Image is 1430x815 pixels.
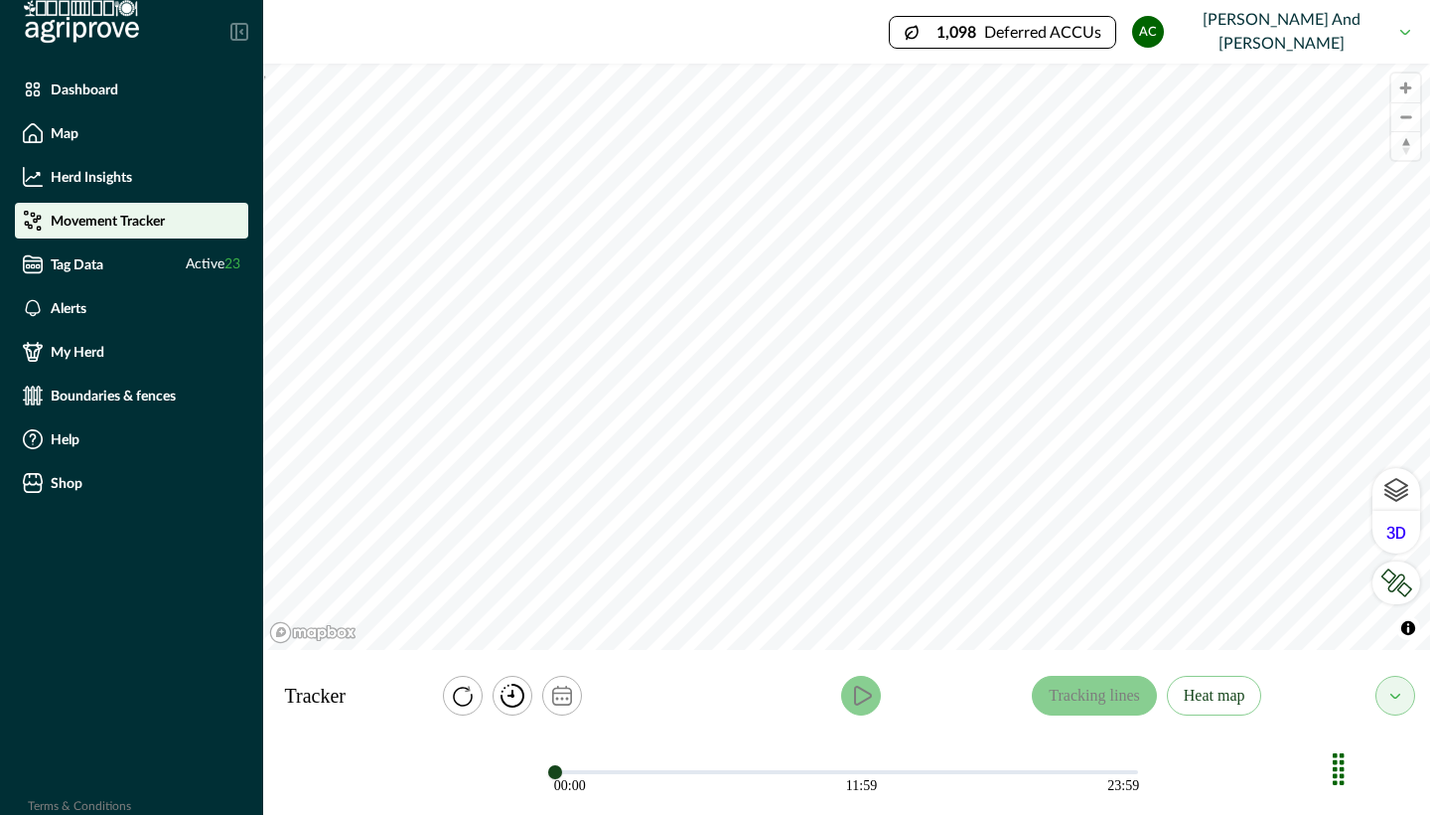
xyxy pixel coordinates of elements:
p: Herd Insights [51,169,132,185]
a: Map [15,115,248,151]
a: Help [15,421,248,457]
span: Active [186,254,240,275]
canvas: Map [263,64,1430,650]
p: My Herd [51,344,104,360]
a: Herd Insights [15,159,248,195]
button: Toggle attribution [1396,616,1420,640]
p: Boundaries & fences [51,388,176,404]
iframe: Chat Widget [1331,720,1430,815]
p: Map [51,125,78,141]
a: Boundaries & fences [15,378,248,413]
a: Shop [15,465,248,501]
button: Zoom out [1391,102,1420,131]
p: Shop [51,475,82,491]
p: Help [51,431,79,447]
a: Tag DataActive23 [15,246,248,282]
div: Drag [1323,739,1355,799]
img: LkRIKP7pqK064DBUf7vatyaj0RnXiK+1zEGAAAAAElFTkSuQmCC [1380,569,1412,597]
a: My Herd [15,334,248,370]
a: Alerts [15,290,248,326]
p: Tag Data [51,256,103,272]
span: Reset bearing to north [1391,132,1420,160]
button: Reset bearing to north [1391,131,1420,160]
a: Mapbox logo [269,621,357,644]
button: Zoom in [1391,74,1420,102]
p: 1,098 [936,25,976,41]
p: Deferred ACCUs [984,25,1101,40]
a: Dashboard [15,72,248,107]
p: Dashboard [51,81,118,97]
a: Terms & Conditions [28,800,131,812]
span: Zoom out [1391,103,1420,131]
span: 23 [224,257,240,271]
a: Movement Tracker [15,203,248,239]
p: Movement Tracker [51,213,165,229]
p: Alerts [51,300,86,316]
